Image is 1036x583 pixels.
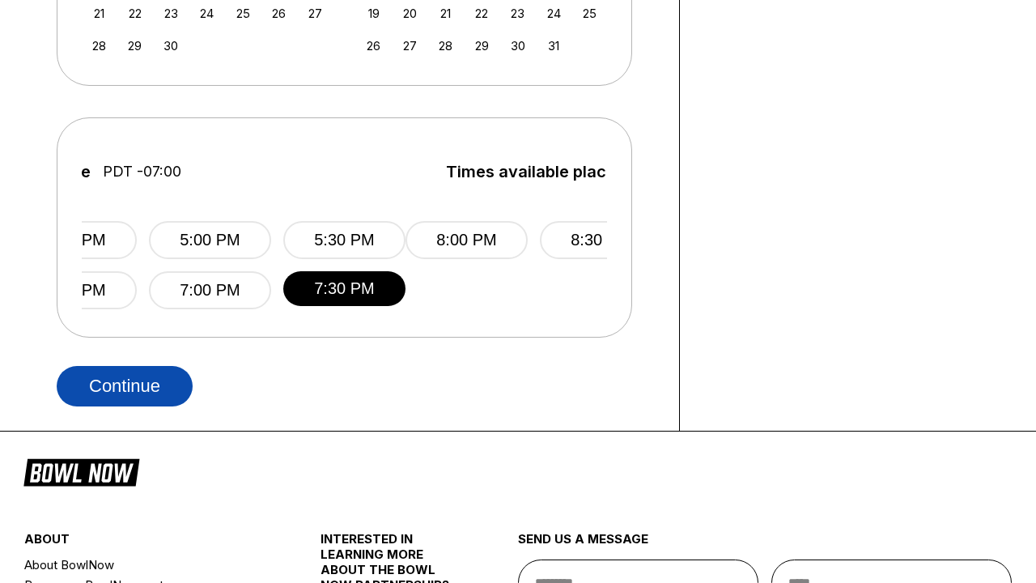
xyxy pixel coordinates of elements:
button: Continue [57,366,193,406]
button: 7:00 PM [149,271,271,309]
div: Choose Sunday, September 21st, 2025 [88,2,110,24]
div: Choose Friday, October 31st, 2025 [543,35,565,57]
div: Choose Sunday, October 26th, 2025 [363,35,384,57]
div: Choose Thursday, October 23rd, 2025 [507,2,529,24]
div: Choose Tuesday, September 23rd, 2025 [160,2,182,24]
div: Choose Monday, October 27th, 2025 [399,35,421,57]
div: Choose Tuesday, September 30th, 2025 [160,35,182,57]
span: PDT -07:00 [103,163,181,181]
button: 8:30 PM [540,221,662,259]
div: Choose Sunday, October 19th, 2025 [363,2,384,24]
div: about [24,531,271,555]
div: Choose Friday, September 26th, 2025 [268,2,290,24]
button: 8:00 PM [405,221,528,259]
div: Choose Tuesday, October 21st, 2025 [435,2,456,24]
div: Choose Monday, October 20th, 2025 [399,2,421,24]
div: Choose Wednesday, October 29th, 2025 [471,35,493,57]
div: Choose Saturday, September 27th, 2025 [304,2,326,24]
div: Choose Thursday, September 25th, 2025 [232,2,254,24]
button: 5:00 PM [149,221,271,259]
div: Choose Wednesday, October 22nd, 2025 [471,2,493,24]
div: send us a message [518,531,1012,560]
div: Choose Saturday, October 25th, 2025 [579,2,601,24]
div: Choose Sunday, September 28th, 2025 [88,35,110,57]
div: Choose Thursday, October 30th, 2025 [507,35,529,57]
div: Choose Friday, October 24th, 2025 [543,2,565,24]
button: 5:30 PM [283,221,405,259]
div: Choose Wednesday, September 24th, 2025 [196,2,218,24]
a: About BowlNow [24,555,271,575]
div: Choose Tuesday, October 28th, 2025 [435,35,456,57]
button: 7:30 PM [283,271,405,306]
span: Times available place [446,163,616,181]
div: Choose Monday, September 22nd, 2025 [124,2,146,24]
div: Choose Monday, September 29th, 2025 [124,35,146,57]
